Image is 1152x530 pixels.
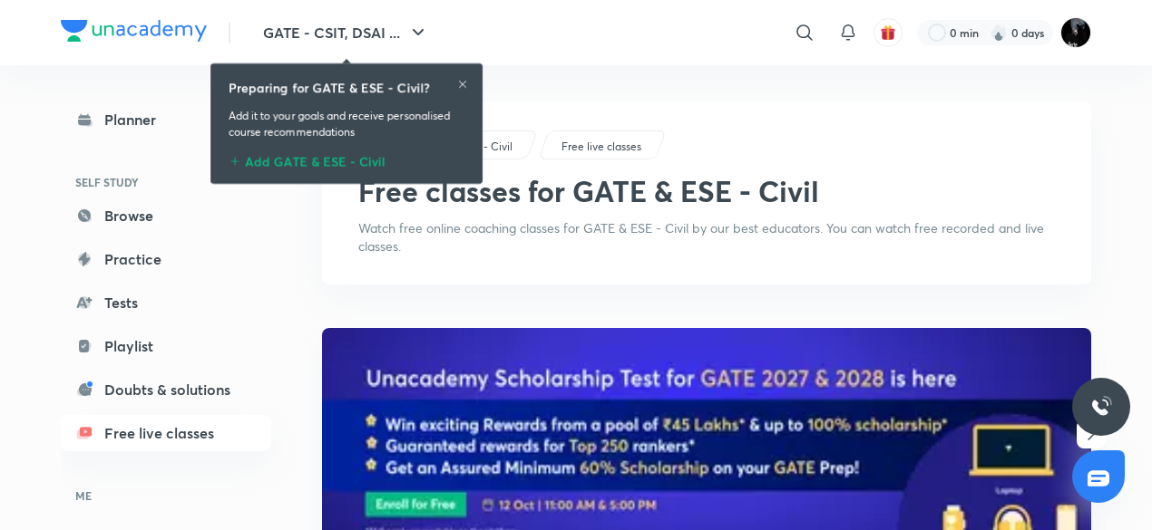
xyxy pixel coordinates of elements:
[358,219,1055,255] p: Watch free online coaching classes for GATE & ESE - Civil by our best educators. You can watch fr...
[874,18,903,47] button: avatar
[1060,17,1091,48] img: Mini John
[61,284,271,321] a: Tests
[990,24,1008,42] img: streak
[229,148,464,169] div: Add GATE & ESE - Civil
[61,415,271,451] a: Free live classes
[559,139,645,155] a: Free live classes
[61,198,271,234] a: Browse
[422,139,513,155] p: GATE & ESE - Civil
[229,78,429,97] h6: Preparing for GATE & ESE - Civil?
[61,20,207,46] a: Company Logo
[61,480,271,511] h6: ME
[561,139,641,155] p: Free live classes
[229,108,464,140] p: Add it to your goals and receive personalised course recommendations
[61,101,271,138] a: Planner
[61,328,271,364] a: Playlist
[358,174,819,208] h1: Free classes for GATE & ESE - Civil
[61,167,271,198] h6: SELF STUDY
[61,20,207,42] img: Company Logo
[61,371,271,408] a: Doubts & solutions
[1090,396,1112,418] img: ttu
[880,24,896,41] img: avatar
[61,241,271,277] a: Practice
[419,139,516,155] a: GATE & ESE - Civil
[252,14,440,51] button: GATE - CSIT, DSAI ...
